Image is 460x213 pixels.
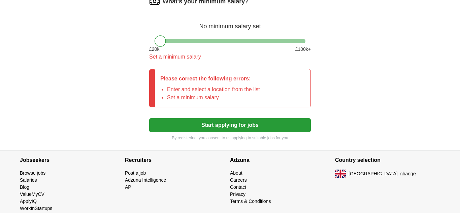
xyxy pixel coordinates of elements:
[20,191,44,197] a: ValueMyCV
[20,177,37,183] a: Salaries
[149,15,311,31] div: No minimum salary set
[149,53,311,61] div: Set a minimum salary
[230,170,242,176] a: About
[230,184,246,190] a: Contact
[230,191,245,197] a: Privacy
[20,170,45,176] a: Browse jobs
[230,177,247,183] a: Careers
[335,170,346,178] img: UK flag
[125,184,133,190] a: API
[160,75,260,83] p: Please correct the following errors:
[20,199,37,204] a: ApplyIQ
[125,170,146,176] a: Post a job
[167,94,260,102] li: Set a minimum salary
[400,170,416,177] button: change
[335,151,440,170] h4: Country selection
[349,170,398,177] span: [GEOGRAPHIC_DATA]
[230,199,271,204] a: Terms & Conditions
[149,46,159,53] span: £ 20 k
[167,85,260,94] li: Enter and select a location from the list
[295,46,311,53] span: £ 100 k+
[20,184,29,190] a: Blog
[20,206,52,211] a: WorkInStartups
[149,135,311,141] p: By registering, you consent to us applying to suitable jobs for you
[149,118,311,132] button: Start applying for jobs
[125,177,166,183] a: Adzuna Intelligence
